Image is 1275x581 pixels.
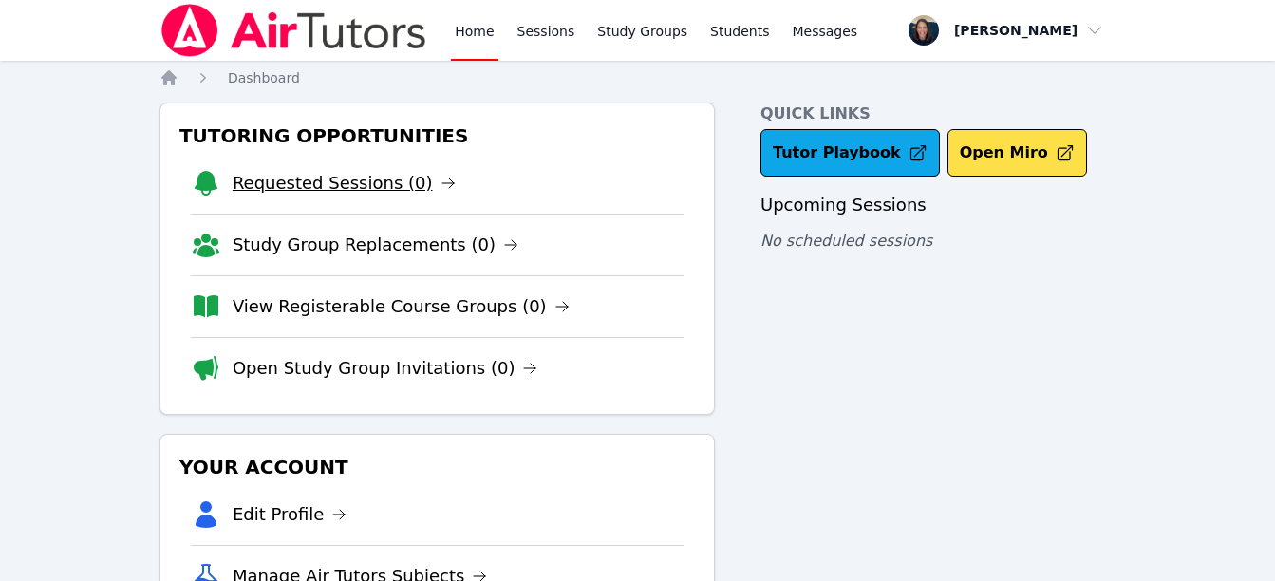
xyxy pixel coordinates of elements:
[233,501,347,528] a: Edit Profile
[233,170,456,197] a: Requested Sessions (0)
[233,232,518,258] a: Study Group Replacements (0)
[159,4,428,57] img: Air Tutors
[159,68,1116,87] nav: Breadcrumb
[228,70,300,85] span: Dashboard
[760,129,940,177] a: Tutor Playbook
[233,293,570,320] a: View Registerable Course Groups (0)
[760,103,1116,125] h4: Quick Links
[947,129,1087,177] button: Open Miro
[176,119,699,153] h3: Tutoring Opportunities
[760,192,1116,218] h3: Upcoming Sessions
[233,355,538,382] a: Open Study Group Invitations (0)
[176,450,699,484] h3: Your Account
[793,22,858,41] span: Messages
[228,68,300,87] a: Dashboard
[760,232,932,250] span: No scheduled sessions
